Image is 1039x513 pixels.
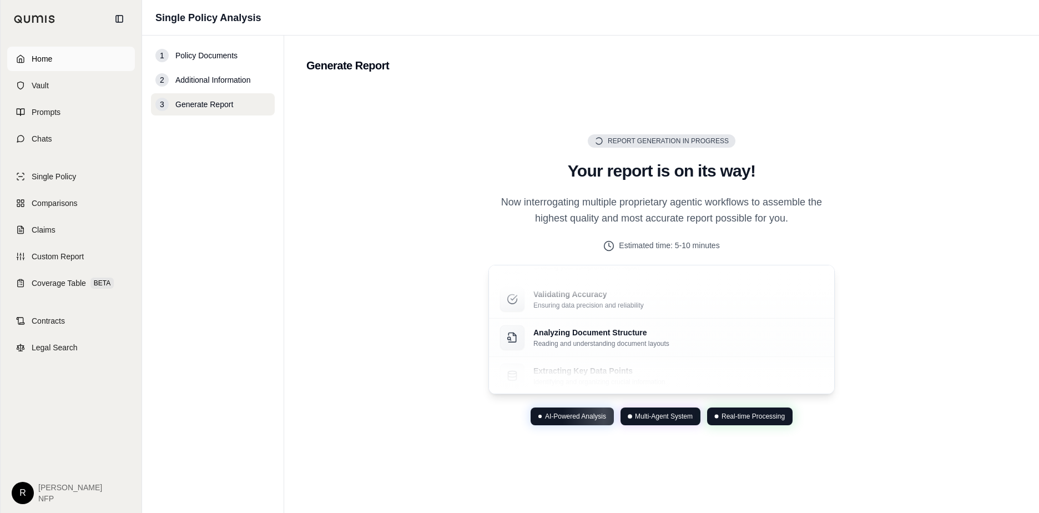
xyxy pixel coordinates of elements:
span: NFP [38,493,102,504]
span: Custom Report [32,251,84,262]
span: Additional Information [175,74,250,85]
p: Reading and understanding document layouts [533,339,669,348]
span: Contracts [32,315,65,326]
img: Qumis Logo [14,15,56,23]
h2: Generate Report [306,58,1017,73]
span: AI-Powered Analysis [545,412,606,421]
button: Collapse sidebar [110,10,128,28]
div: 3 [155,98,169,111]
p: Creating your comprehensive report [533,263,639,271]
div: 1 [155,49,169,62]
div: R [12,482,34,504]
a: Home [7,47,135,71]
a: Legal Search [7,335,135,360]
p: Analyzing Document Structure [533,327,669,338]
p: Identifying and organizing crucial information [533,378,665,386]
span: Home [32,53,52,64]
span: Report Generation in Progress [608,137,729,145]
a: Contracts [7,309,135,333]
a: Claims [7,218,135,242]
p: Now interrogating multiple proprietary agentic workflows to assemble the highest quality and most... [488,194,835,227]
span: Generate Report [175,99,233,110]
span: BETA [90,278,114,289]
div: 2 [155,73,169,87]
span: Comparisons [32,198,77,209]
span: Single Policy [32,171,76,182]
a: Vault [7,73,135,98]
span: Legal Search [32,342,78,353]
a: Chats [7,127,135,151]
span: Vault [32,80,49,91]
span: Estimated time: 5-10 minutes [619,240,719,252]
a: Comparisons [7,191,135,215]
span: Claims [32,224,56,235]
span: Prompts [32,107,60,118]
p: Extracting Key Data Points [533,365,665,376]
a: Coverage TableBETA [7,271,135,295]
a: Single Policy [7,164,135,189]
span: Policy Documents [175,50,238,61]
h1: Single Policy Analysis [155,10,261,26]
p: Ensuring data precision and reliability [533,301,644,310]
a: Prompts [7,100,135,124]
p: Validating Accuracy [533,289,644,300]
span: Chats [32,133,52,144]
span: [PERSON_NAME] [38,482,102,493]
a: Custom Report [7,244,135,269]
h2: Your report is on its way! [488,161,835,181]
span: Real-time Processing [722,412,785,421]
span: Coverage Table [32,278,86,289]
span: Multi-Agent System [635,412,693,421]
